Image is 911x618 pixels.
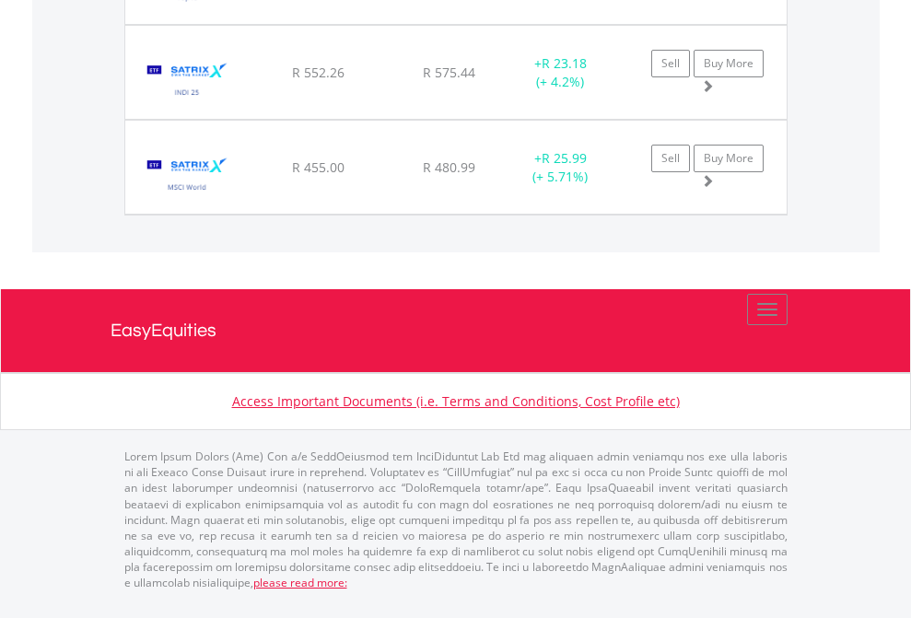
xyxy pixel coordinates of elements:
a: Sell [651,145,690,172]
span: R 455.00 [292,158,345,176]
a: Buy More [694,145,764,172]
a: Access Important Documents (i.e. Terms and Conditions, Cost Profile etc) [232,392,680,410]
span: R 575.44 [423,64,475,81]
img: EQU.ZA.STXWDM.png [134,144,240,209]
p: Lorem Ipsum Dolors (Ame) Con a/e SeddOeiusmod tem InciDiduntut Lab Etd mag aliquaen admin veniamq... [124,449,788,590]
span: R 25.99 [542,149,587,167]
a: EasyEquities [111,289,801,372]
div: + (+ 5.71%) [503,149,618,186]
a: Buy More [694,50,764,77]
span: R 480.99 [423,158,475,176]
a: please read more: [253,575,347,590]
img: EQU.ZA.STXIND.png [134,49,240,114]
div: + (+ 4.2%) [503,54,618,91]
span: R 23.18 [542,54,587,72]
a: Sell [651,50,690,77]
span: R 552.26 [292,64,345,81]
